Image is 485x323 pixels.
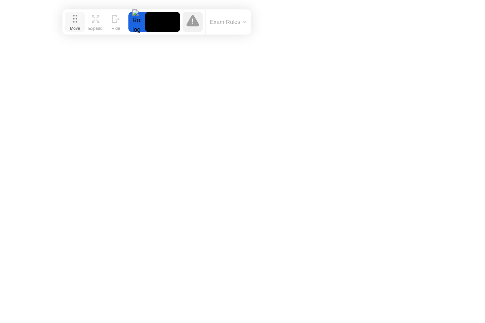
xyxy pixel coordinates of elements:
[112,26,120,31] div: Hide
[106,12,126,32] button: Hide
[65,12,85,32] button: Move
[70,26,80,31] div: Move
[85,12,106,32] button: Expand
[88,26,102,31] div: Expand
[208,18,249,26] button: Exam Rules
